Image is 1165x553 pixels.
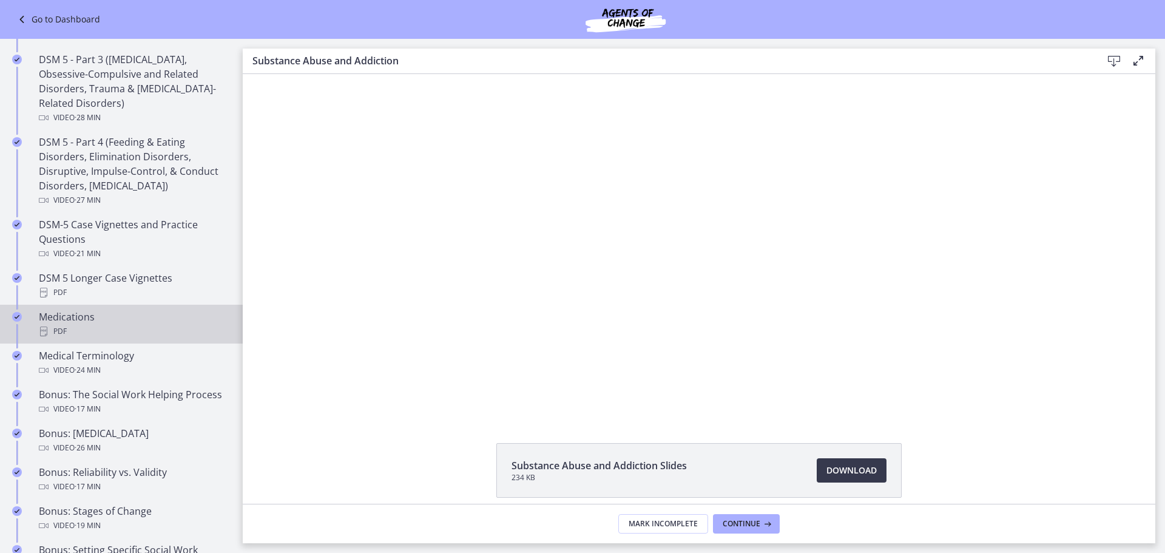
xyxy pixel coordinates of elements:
div: DSM-5 Case Vignettes and Practice Questions [39,217,228,261]
div: Video [39,441,228,455]
span: · 19 min [75,518,101,533]
span: · 17 min [75,402,101,416]
div: Bonus: Reliability vs. Validity [39,465,228,494]
i: Completed [12,429,22,438]
img: Agents of Change [553,5,698,34]
iframe: Video Lesson [243,74,1155,415]
i: Completed [12,220,22,229]
i: Completed [12,351,22,361]
div: Medications [39,310,228,339]
div: DSM 5 - Part 3 ([MEDICAL_DATA], Obsessive-Compulsive and Related Disorders, Trauma & [MEDICAL_DAT... [39,52,228,125]
span: · 24 min [75,363,101,378]
div: PDF [39,285,228,300]
span: · 28 min [75,110,101,125]
i: Completed [12,312,22,322]
a: Go to Dashboard [15,12,100,27]
div: Video [39,363,228,378]
div: Medical Terminology [39,348,228,378]
div: Video [39,193,228,208]
i: Completed [12,137,22,147]
span: Download [826,463,877,478]
button: Continue [713,514,780,534]
i: Completed [12,390,22,399]
div: Bonus: The Social Work Helping Process [39,387,228,416]
span: Substance Abuse and Addiction Slides [512,458,687,473]
i: Completed [12,273,22,283]
span: · 26 min [75,441,101,455]
span: · 21 min [75,246,101,261]
i: Completed [12,55,22,64]
div: Video [39,402,228,416]
i: Completed [12,506,22,516]
span: Mark Incomplete [629,519,698,529]
h3: Substance Abuse and Addiction [252,53,1082,68]
a: Download [817,458,886,483]
div: DSM 5 - Part 4 (Feeding & Eating Disorders, Elimination Disorders, Disruptive, Impulse-Control, &... [39,135,228,208]
div: PDF [39,324,228,339]
span: 234 KB [512,473,687,483]
div: Video [39,480,228,494]
span: · 17 min [75,480,101,494]
div: DSM 5 Longer Case Vignettes [39,271,228,300]
div: Video [39,518,228,533]
div: Bonus: Stages of Change [39,504,228,533]
span: · 27 min [75,193,101,208]
span: Continue [723,519,760,529]
i: Completed [12,467,22,477]
div: Bonus: [MEDICAL_DATA] [39,426,228,455]
button: Mark Incomplete [618,514,708,534]
div: Video [39,110,228,125]
div: Video [39,246,228,261]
